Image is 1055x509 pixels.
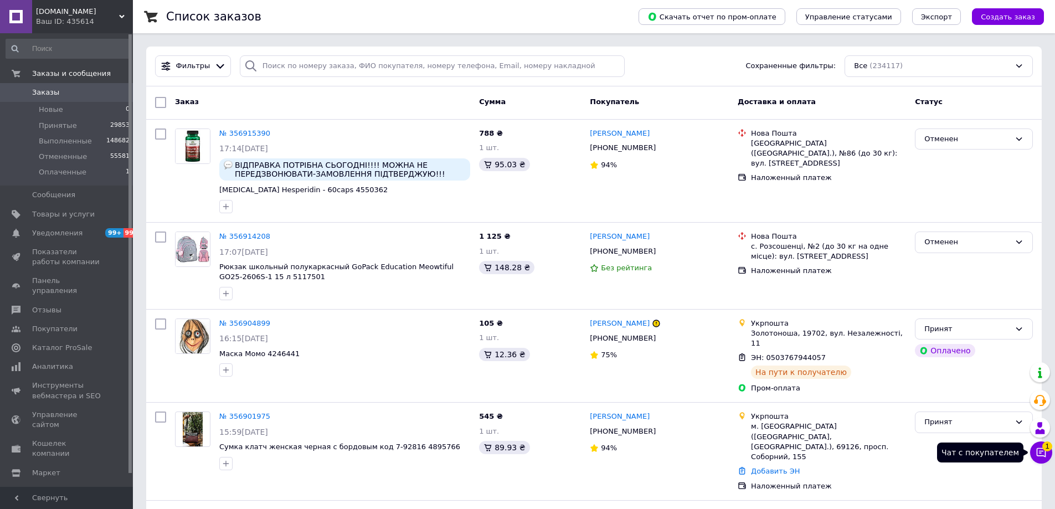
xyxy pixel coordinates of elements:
[175,128,210,164] a: Фото товару
[126,105,130,115] span: 0
[796,8,901,25] button: Управление статусами
[110,152,130,162] span: 55581
[479,441,529,454] div: 89.93 ₴
[110,121,130,131] span: 29853
[590,318,650,329] a: [PERSON_NAME]
[924,133,1010,145] div: Отменен
[751,138,906,169] div: [GEOGRAPHIC_DATA] ([GEOGRAPHIC_DATA].), №86 (до 30 кг): вул. [STREET_ADDRESS]
[1030,441,1052,464] button: Чат с покупателем1
[219,186,388,194] a: [MEDICAL_DATA] Hesperidin - 60caps 4550362
[601,444,617,452] span: 94%
[854,61,867,71] span: Все
[479,348,529,361] div: 12.36 ₴
[924,417,1010,428] div: Принят
[176,61,210,71] span: Фильтры
[219,334,268,343] span: 16:15[DATE]
[219,428,268,436] span: 15:59[DATE]
[479,158,529,171] div: 95.03 ₴
[745,61,836,71] span: Сохраненные фильтры:
[751,467,800,475] a: Добавить ЭН
[937,443,1023,462] div: Чат с покупателем
[601,264,652,272] span: Без рейтинга
[588,424,658,439] div: [PHONE_NUMBER]
[219,129,270,137] a: № 356915390
[751,421,906,462] div: м. [GEOGRAPHIC_DATA] ([GEOGRAPHIC_DATA], [GEOGRAPHIC_DATA].), 69126, просп. Соборний, 155
[751,412,906,421] div: Укрпошта
[751,328,906,348] div: Золотоноша, 19702, вул. Незалежності, 11
[123,228,142,238] span: 99+
[590,97,639,106] span: Покупатель
[176,232,210,266] img: Фото товару
[751,266,906,276] div: Наложенный платеж
[183,412,202,446] img: Фото товару
[235,161,466,178] span: ВІДПРАВКА ПОТРІБНА СЬОГОДНІ!!!! МОЖНА НЕ ПЕРЕДЗВОНЮВАТИ-ЗАМОВЛЕННЯ ПІДТВЕРДЖУЮ!!!
[924,323,1010,335] div: Принят
[39,105,63,115] span: Новые
[32,381,102,400] span: Инструменты вебмастера и SEO
[479,319,503,327] span: 105 ₴
[588,244,658,259] div: [PHONE_NUMBER]
[751,481,906,491] div: Наложенный платеж
[219,443,460,451] a: Сумка клатч женская черная с бордовым код 7-92816 4895766
[36,7,119,17] span: Shock.org.ua
[479,427,499,435] span: 1 шт.
[219,144,268,153] span: 17:14[DATE]
[32,468,60,478] span: Маркет
[175,412,210,447] a: Фото товару
[972,8,1044,25] button: Создать заказ
[915,344,975,357] div: Оплачено
[590,128,650,139] a: [PERSON_NAME]
[751,353,826,362] span: ЭН: 0503767944057
[39,152,87,162] span: Отмененные
[219,349,300,358] span: Маска Момо 4246441
[39,136,92,146] span: Выполненные
[32,247,102,267] span: Показатели работы компании
[601,351,617,359] span: 75%
[32,209,95,219] span: Товары и услуги
[479,247,499,255] span: 1 шт.
[240,55,625,77] input: Поиск по номеру заказа, ФИО покупателя, номеру телефона, Email, номеру накладной
[39,121,77,131] span: Принятые
[219,232,270,240] a: № 356914208
[224,161,233,169] img: :speech_balloon:
[751,241,906,261] div: с. Розсошенці, №2 (до 30 кг на одне місце): вул. [STREET_ADDRESS]
[32,439,102,459] span: Кошелек компании
[176,319,210,353] img: Фото товару
[479,333,499,342] span: 1 шт.
[219,263,454,281] a: Рюкзак школьный полукаркасный GoPack Education Meowtiful GO25-2606S-1 15 л 5117501
[32,276,102,296] span: Панель управления
[32,305,61,315] span: Отзывы
[219,412,270,420] a: № 356901975
[601,161,617,169] span: 94%
[921,13,952,21] span: Экспорт
[751,173,906,183] div: Наложенный платеж
[32,324,78,334] span: Покупатели
[981,13,1035,21] span: Создать заказ
[588,141,658,155] div: [PHONE_NUMBER]
[175,318,210,354] a: Фото товару
[32,343,92,353] span: Каталог ProSale
[751,366,851,379] div: На пути к получателю
[961,12,1044,20] a: Создать заказ
[1042,441,1052,451] span: 1
[166,10,261,23] h1: Список заказов
[738,97,816,106] span: Доставка и оплата
[805,13,892,21] span: Управление статусами
[32,228,83,238] span: Уведомления
[751,128,906,138] div: Нова Пошта
[479,97,506,106] span: Сумма
[32,190,75,200] span: Сообщения
[6,39,131,59] input: Поиск
[32,362,73,372] span: Аналитика
[105,228,123,238] span: 99+
[751,232,906,241] div: Нова Пошта
[590,412,650,422] a: [PERSON_NAME]
[590,232,650,242] a: [PERSON_NAME]
[751,383,906,393] div: Пром-оплата
[106,136,130,146] span: 148682
[32,410,102,430] span: Управление сайтом
[479,129,503,137] span: 788 ₴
